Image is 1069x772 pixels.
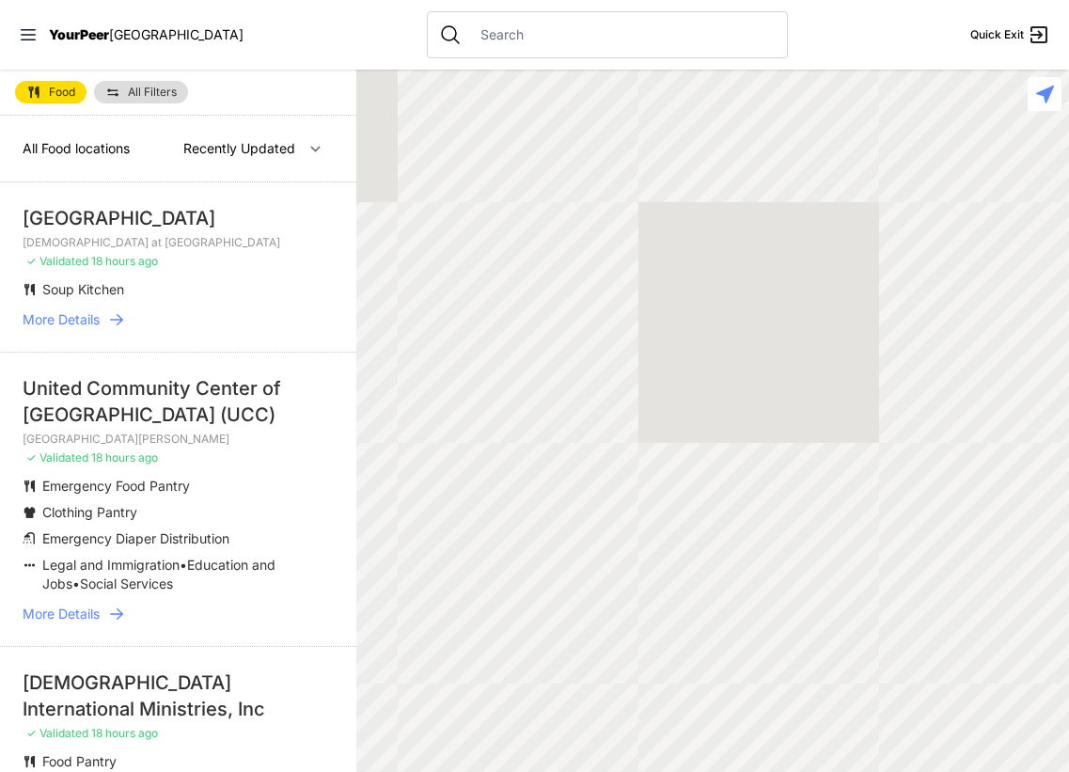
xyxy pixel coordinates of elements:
span: ✓ Validated [26,254,88,268]
div: [GEOGRAPHIC_DATA] [23,205,334,231]
span: Quick Exit [970,27,1024,42]
span: Food Pantry [42,753,117,769]
a: More Details [23,310,334,329]
input: Search [469,25,776,44]
div: United Community Center of [GEOGRAPHIC_DATA] (UCC) [23,375,334,428]
span: Clothing Pantry [42,504,137,520]
span: 18 hours ago [91,450,158,465]
span: 18 hours ago [91,254,158,268]
span: All Food locations [23,140,130,156]
p: [GEOGRAPHIC_DATA][PERSON_NAME] [23,432,334,447]
span: YourPeer [49,26,109,42]
a: Quick Exit [970,24,1050,46]
span: More Details [23,310,100,329]
span: More Details [23,605,100,623]
a: Food [15,81,86,103]
span: ✓ Validated [26,450,88,465]
span: Legal and Immigration [42,557,180,573]
span: • [180,557,187,573]
a: More Details [23,605,334,623]
span: Soup Kitchen [42,281,124,297]
p: [DEMOGRAPHIC_DATA] at [GEOGRAPHIC_DATA] [23,235,334,250]
span: • [72,575,80,591]
span: Emergency Food Pantry [42,478,190,494]
a: YourPeer[GEOGRAPHIC_DATA] [49,29,244,40]
a: All Filters [94,81,188,103]
div: [DEMOGRAPHIC_DATA] International Ministries, Inc [23,670,334,722]
span: 18 hours ago [91,726,158,740]
span: All Filters [128,87,177,98]
span: [GEOGRAPHIC_DATA] [109,26,244,42]
span: Food [49,87,75,98]
span: Social Services [80,575,173,591]
span: ✓ Validated [26,726,88,740]
span: Emergency Diaper Distribution [42,530,229,546]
